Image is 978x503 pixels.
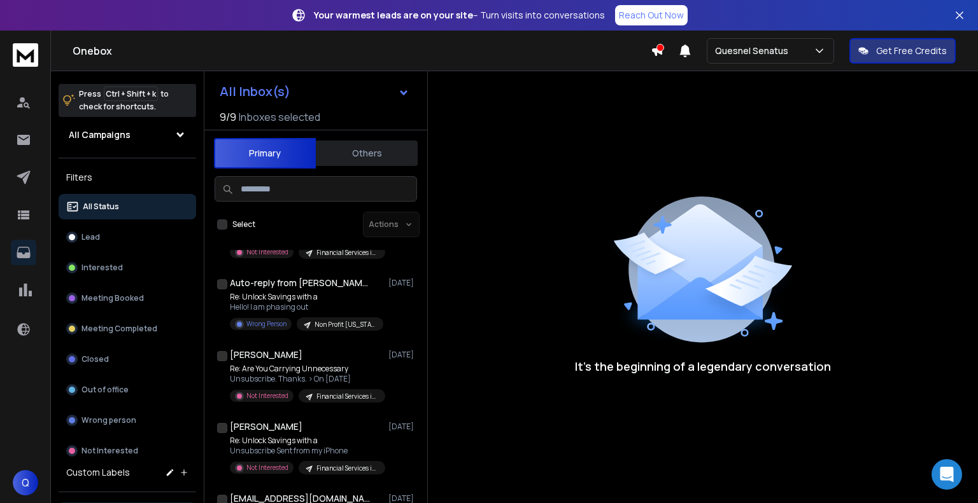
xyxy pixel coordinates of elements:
p: Out of office [81,385,129,395]
h1: All Inbox(s) [220,85,290,98]
p: Unsubscribe Sent from my iPhone [230,446,383,456]
p: Get Free Credits [876,45,947,57]
span: Ctrl + Shift + k [104,86,158,101]
span: 9 / 9 [220,109,236,125]
div: Open Intercom Messenger [932,459,962,490]
p: Reach Out Now [619,9,684,22]
p: Not Interested [246,247,288,257]
h1: Onebox [73,43,651,59]
p: Press to check for shortcuts. [79,88,169,113]
p: Unsubscribe. Thanks. > On [DATE] [230,374,383,384]
strong: Your warmest leads are on your site [314,9,473,21]
button: Lead [59,224,196,250]
p: Not Interested [81,446,138,456]
p: Financial Services in [GEOGRAPHIC_DATA] 11-200 Verified Only [316,248,378,258]
p: Lead [81,232,100,242]
img: logo [13,43,38,67]
p: – Turn visits into conversations [314,9,605,22]
p: Wrong person [81,415,136,425]
p: Financial Services in [GEOGRAPHIC_DATA] 11-200 Verified Only [316,464,378,473]
button: Others [316,139,418,167]
p: Re: Unlock Savings with a [230,292,383,302]
p: Interested [81,263,123,273]
p: Non Profit [US_STATE] CXO [315,320,376,329]
p: Quesnel Senatus [715,45,793,57]
button: Out of office [59,377,196,403]
p: [DATE] [388,350,417,360]
h3: Filters [59,169,196,186]
p: Meeting Booked [81,293,144,303]
h3: Custom Labels [66,466,130,479]
button: Wrong person [59,408,196,433]
p: [DATE] [388,278,417,288]
p: Re: Unlock Savings with a [230,436,383,446]
p: Not Interested [246,463,288,472]
button: Meeting Booked [59,286,196,311]
button: All Status [59,194,196,219]
p: Not Interested [246,391,288,401]
p: Financial Services in [GEOGRAPHIC_DATA] 11-200 Verified Only [316,392,378,401]
label: Select [232,219,255,230]
p: It’s the beginning of a legendary conversation [575,357,831,375]
button: Closed [59,347,196,372]
p: All Status [83,202,119,212]
h1: [PERSON_NAME] [230,348,302,361]
a: Reach Out Now [615,5,688,25]
h3: Inboxes selected [239,109,320,125]
button: Q [13,470,38,495]
p: Hello! I am phasing out [230,302,383,312]
button: All Inbox(s) [209,79,420,104]
button: Not Interested [59,438,196,464]
p: Meeting Completed [81,324,157,334]
h1: Auto-reply from [PERSON_NAME][EMAIL_ADDRESS][DOMAIN_NAME] [230,277,370,289]
button: Interested [59,255,196,280]
button: Meeting Completed [59,316,196,341]
button: All Campaigns [59,122,196,148]
p: Re: Are You Carrying Unnecessary [230,364,383,374]
button: Get Free Credits [849,38,956,64]
button: Primary [214,138,316,169]
p: Wrong Person [246,319,287,329]
h1: All Campaigns [69,128,131,141]
p: [DATE] [388,422,417,432]
p: Closed [81,354,109,364]
h1: [PERSON_NAME] [230,420,302,433]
